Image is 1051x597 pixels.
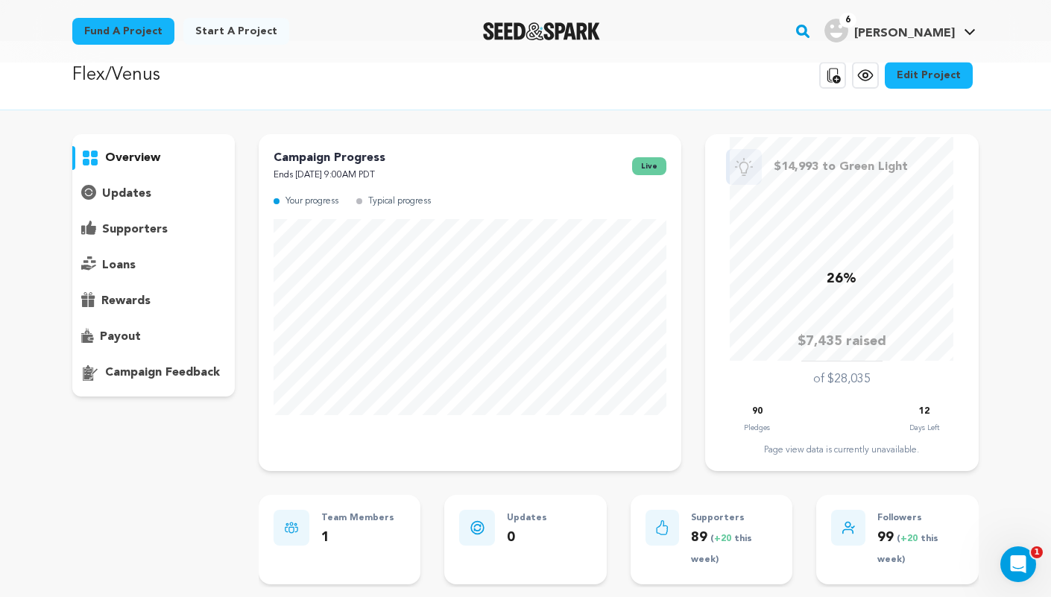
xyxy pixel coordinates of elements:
[885,62,973,89] a: Edit Project
[877,534,938,565] span: ( this week)
[274,167,385,184] p: Ends [DATE] 9:00AM PDT
[821,16,979,47] span: Jac'leen S.'s Profile
[321,527,394,549] p: 1
[102,185,151,203] p: updates
[909,420,939,435] p: Days Left
[183,18,289,45] a: Start a project
[752,403,763,420] p: 90
[507,510,547,527] p: Updates
[691,527,777,570] p: 89
[632,157,666,175] span: live
[285,193,338,210] p: Your progress
[101,292,151,310] p: rewards
[105,364,220,382] p: campaign feedback
[877,510,964,527] p: Followers
[483,22,600,40] a: Seed&Spark Homepage
[691,510,777,527] p: Supporters
[821,16,979,42] a: Jac'leen S.'s Profile
[507,527,547,549] p: 0
[100,328,141,346] p: payout
[274,149,385,167] p: Campaign Progress
[839,13,856,28] span: 6
[854,28,955,40] span: [PERSON_NAME]
[483,22,600,40] img: Seed&Spark Logo Dark Mode
[714,534,734,543] span: +20
[105,149,160,167] p: overview
[72,146,235,170] button: overview
[368,193,431,210] p: Typical progress
[321,510,394,527] p: Team Members
[827,268,856,290] p: 26%
[72,18,174,45] a: Fund a project
[824,19,848,42] img: user.png
[72,253,235,277] button: loans
[877,527,964,570] p: 99
[691,534,752,565] span: ( this week)
[72,218,235,241] button: supporters
[919,403,930,420] p: 12
[72,289,235,313] button: rewards
[824,19,955,42] div: Jac'leen S.'s Profile
[720,444,964,456] div: Page view data is currently unavailable.
[900,534,921,543] span: +20
[1000,546,1036,582] iframe: Intercom live chat
[72,325,235,349] button: payout
[72,361,235,385] button: campaign feedback
[744,420,770,435] p: Pledges
[102,256,136,274] p: loans
[102,221,168,239] p: supporters
[813,370,871,388] p: of $28,035
[72,62,160,89] p: Flex/Venus
[1031,546,1043,558] span: 1
[72,182,235,206] button: updates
